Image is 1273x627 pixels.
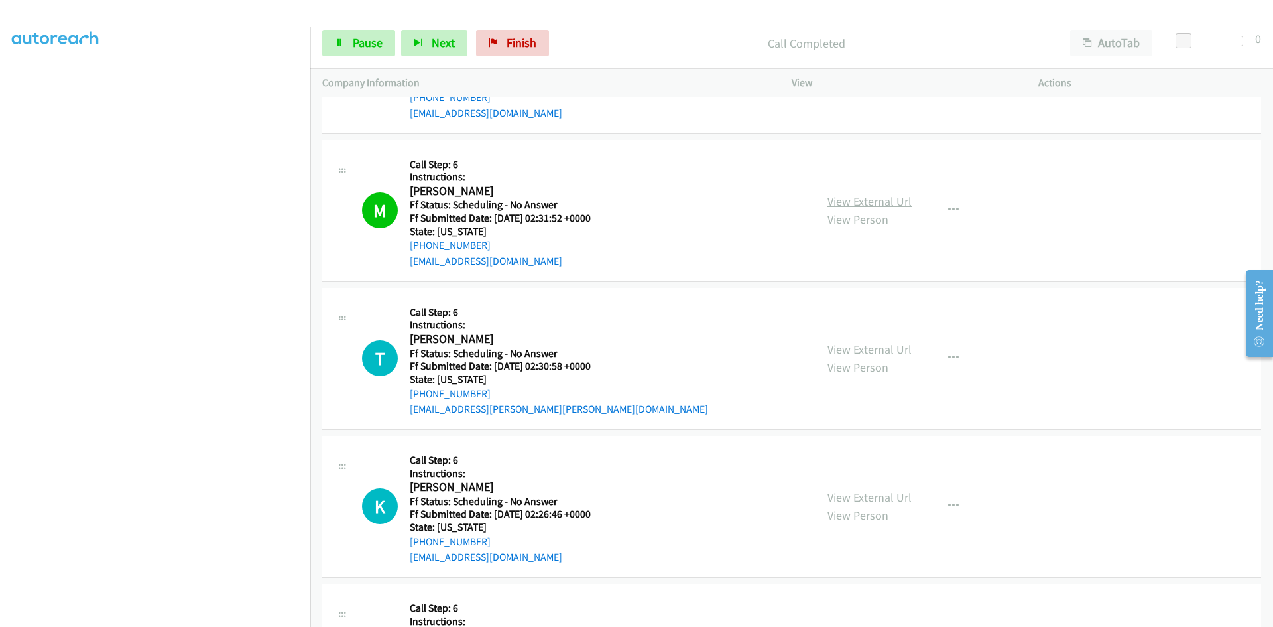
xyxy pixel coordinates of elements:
p: Actions [1038,75,1261,91]
a: [EMAIL_ADDRESS][PERSON_NAME][PERSON_NAME][DOMAIN_NAME] [410,403,708,415]
div: 0 [1255,30,1261,48]
a: [EMAIL_ADDRESS][DOMAIN_NAME] [410,551,562,563]
h2: [PERSON_NAME] [410,184,591,199]
p: Company Information [322,75,768,91]
h5: Call Step: 6 [410,158,591,171]
span: Finish [507,35,536,50]
h5: Instructions: [410,467,591,480]
h5: Ff Submitted Date: [DATE] 02:31:52 +0000 [410,212,591,225]
a: [PHONE_NUMBER] [410,535,491,548]
div: Delay between calls (in seconds) [1182,36,1243,46]
span: Pause [353,35,383,50]
h5: State: [US_STATE] [410,373,708,386]
h1: M [362,192,398,228]
p: Call Completed [567,35,1046,52]
h2: [PERSON_NAME] [410,332,708,347]
h5: Ff Status: Scheduling - No Answer [410,347,708,360]
a: View External Url [827,490,912,505]
h5: Call Step: 6 [410,454,591,467]
a: [PHONE_NUMBER] [410,387,491,400]
span: Next [432,35,455,50]
a: [EMAIL_ADDRESS][DOMAIN_NAME] [410,107,562,119]
a: [EMAIL_ADDRESS][DOMAIN_NAME] [410,255,562,267]
a: View External Url [827,194,912,209]
h5: Call Step: 6 [410,602,591,615]
h5: State: [US_STATE] [410,521,591,534]
h5: Instructions: [410,171,591,184]
button: AutoTab [1070,30,1152,56]
h5: State: [US_STATE] [410,225,591,238]
a: Pause [322,30,395,56]
h5: Ff Submitted Date: [DATE] 02:30:58 +0000 [410,360,708,373]
a: Finish [476,30,549,56]
h1: K [362,488,398,524]
a: View External Url [827,342,912,357]
a: [PHONE_NUMBER] [410,239,491,251]
a: View Person [827,508,888,523]
a: [PHONE_NUMBER] [410,91,491,104]
h5: Instructions: [410,318,708,332]
h5: Ff Status: Scheduling - No Answer [410,198,591,212]
h2: [PERSON_NAME] [410,480,591,495]
p: View [792,75,1014,91]
button: Next [401,30,467,56]
a: View Person [827,212,888,227]
iframe: Resource Center [1235,261,1273,366]
h5: Call Step: 6 [410,306,708,319]
a: View Person [827,360,888,375]
h5: Ff Status: Scheduling - No Answer [410,495,591,508]
div: The call is yet to be attempted [362,488,398,524]
h1: T [362,340,398,376]
h5: Ff Submitted Date: [DATE] 02:26:46 +0000 [410,508,591,521]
